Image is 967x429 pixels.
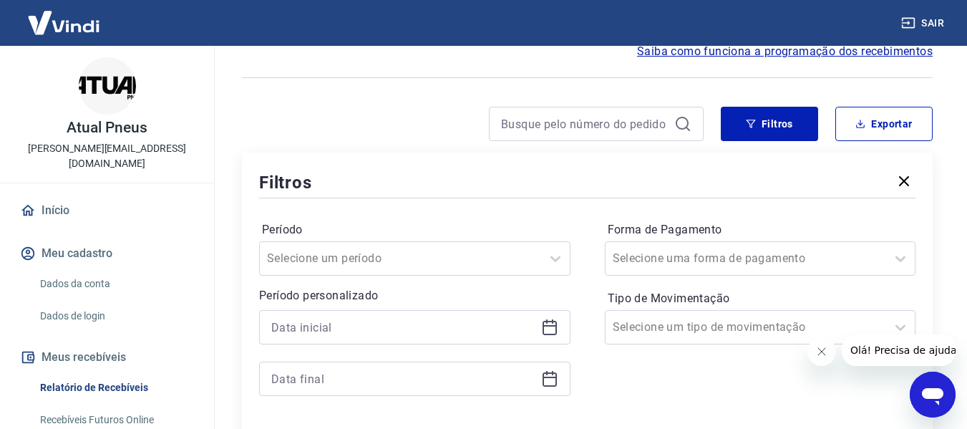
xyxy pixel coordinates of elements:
a: Início [17,195,197,226]
a: Dados da conta [34,269,197,299]
button: Sair [898,10,950,37]
label: Tipo de Movimentação [608,290,913,307]
iframe: Mensagem da empresa [842,334,956,366]
input: Busque pelo número do pedido [501,113,669,135]
label: Forma de Pagamento [608,221,913,238]
button: Meu cadastro [17,238,197,269]
iframe: Botão para abrir a janela de mensagens [910,372,956,418]
label: Período [262,221,568,238]
input: Data inicial [271,317,535,338]
button: Meus recebíveis [17,342,197,373]
a: Dados de login [34,302,197,331]
input: Data final [271,368,535,390]
a: Saiba como funciona a programação dos recebimentos [637,43,933,60]
iframe: Fechar mensagem [807,337,836,366]
img: Vindi [17,1,110,44]
p: Período personalizado [259,287,570,304]
img: b7dbf8c6-a9bd-4944-97d5-addfc2141217.jpeg [79,57,136,115]
button: Filtros [721,107,818,141]
h5: Filtros [259,171,312,194]
p: Atual Pneus [67,120,147,135]
button: Exportar [835,107,933,141]
p: [PERSON_NAME][EMAIL_ADDRESS][DOMAIN_NAME] [11,141,203,171]
a: Relatório de Recebíveis [34,373,197,403]
span: Olá! Precisa de ajuda? [9,10,120,21]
